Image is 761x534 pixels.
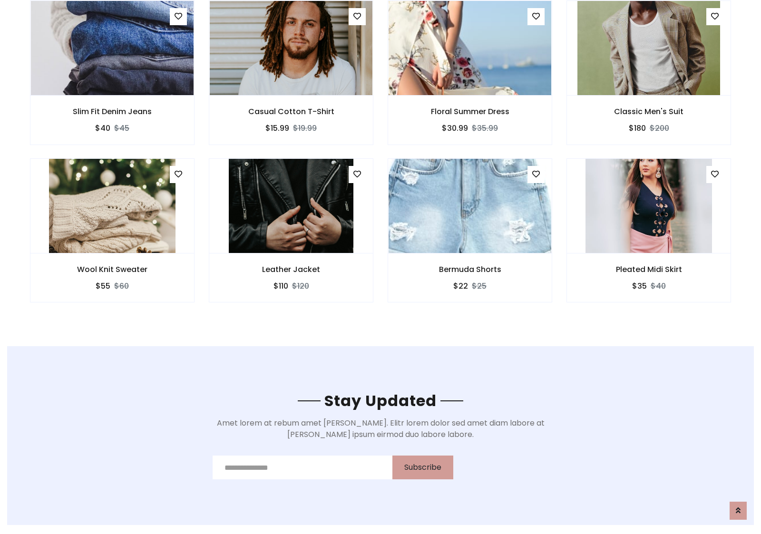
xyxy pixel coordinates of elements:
h6: $22 [453,282,468,291]
span: Stay Updated [321,390,440,411]
button: Subscribe [392,456,453,479]
h6: Casual Cotton T-Shirt [209,107,373,116]
h6: Bermuda Shorts [388,265,552,274]
h6: Wool Knit Sweater [30,265,194,274]
h6: $110 [273,282,288,291]
del: $120 [292,281,309,291]
h6: $40 [95,124,110,133]
del: $200 [650,123,669,134]
del: $35.99 [472,123,498,134]
del: $60 [114,281,129,291]
h6: $30.99 [442,124,468,133]
del: $40 [651,281,666,291]
h6: Classic Men's Suit [567,107,731,116]
h6: $15.99 [265,124,289,133]
h6: $180 [629,124,646,133]
p: Amet lorem at rebum amet [PERSON_NAME]. Elitr lorem dolor sed amet diam labore at [PERSON_NAME] i... [213,417,549,440]
h6: Floral Summer Dress [388,107,552,116]
h6: Pleated Midi Skirt [567,265,731,274]
h6: Leather Jacket [209,265,373,274]
h6: $55 [96,282,110,291]
del: $19.99 [293,123,317,134]
del: $25 [472,281,487,291]
h6: $35 [632,282,647,291]
h6: Slim Fit Denim Jeans [30,107,194,116]
del: $45 [114,123,129,134]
